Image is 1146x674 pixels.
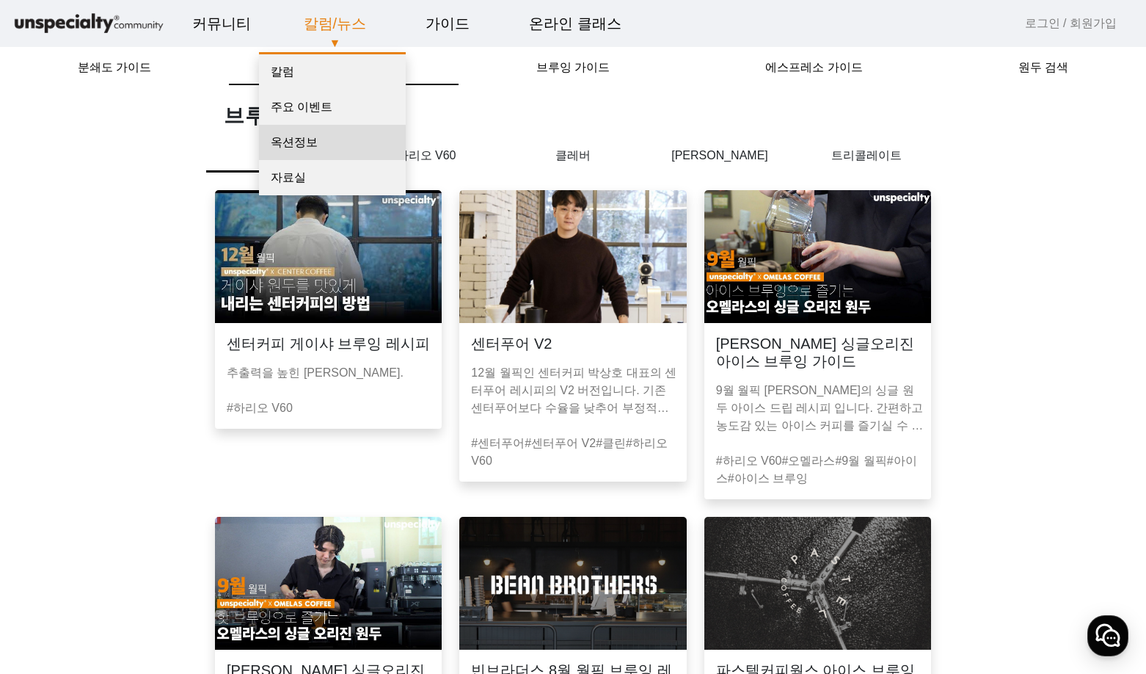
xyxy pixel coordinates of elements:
span: 설정 [227,488,244,499]
h3: 센터푸어 V2 [471,335,552,352]
a: #아이스 [716,454,917,485]
a: 주요 이벤트 [259,90,406,125]
a: #하리오 V60 [227,402,293,414]
h1: 브루잉 레시피 [224,103,940,129]
a: #오멜라스 [781,454,835,467]
p: 전체 [206,147,353,173]
a: 가이드 [414,4,481,43]
span: 대화 [134,488,152,500]
p: 12월 월픽인 센터커피 박상호 대표의 센터푸어 레시피의 V2 버전입니다. 기존 센터푸어보다 수율을 낮추어 부정적인 맛이 억제되었습니다. [471,364,680,417]
a: 센터푸어 V212월 월픽인 센터커피 박상호 대표의 센터푸어 레시피의 V2 버전입니다. 기존 센터푸어보다 수율을 낮추어 부정적인 맛이 억제되었습니다.#센터푸어#센터푸어 V2#클... [450,190,695,499]
p: [PERSON_NAME] [646,147,793,164]
a: #하리오 V60 [716,454,782,467]
img: logo [12,11,166,37]
span: 에스프레소 가이드 [765,62,862,73]
p: 클레버 [500,147,646,164]
p: 트리콜레이트 [793,147,940,164]
a: 홈 [4,465,97,502]
span: 브루잉 가이드 [536,62,610,73]
h3: [PERSON_NAME] 싱글오리진 아이스 브루잉 가이드 [716,335,919,370]
a: #클린 [596,437,626,449]
span: 분쇄도 가이드 [78,62,151,73]
a: 온라인 클래스 [517,4,633,43]
a: 칼럼 [259,54,406,90]
a: 센터커피 게이샤 브루잉 레시피추출력을 높힌 [PERSON_NAME].#하리오 V60 [206,190,450,499]
a: #아이스 브루잉 [728,472,808,485]
a: 옥션정보 [259,125,406,160]
a: #센터푸어 V2 [525,437,596,449]
a: 로그인 / 회원가입 [1025,15,1117,32]
span: 홈 [46,488,55,499]
a: [PERSON_NAME] 싱글오리진 아이스 브루잉 가이드9월 월픽 [PERSON_NAME]의 싱글 원두 아이스 드립 레시피 입니다. 간편하고 농도감 있는 아이스 커피를 즐기실... [696,190,940,499]
p: 9월 월픽 [PERSON_NAME]의 싱글 원두 아이스 드립 레시피 입니다. 간편하고 농도감 있는 아이스 커피를 즐기실 수 있습니다. [716,382,925,435]
p: ▼ [277,35,393,52]
p: 하리오 V60 [353,147,500,164]
a: 자료실 [259,160,406,195]
a: #하리오 V60 [471,437,668,467]
a: 설정 [189,465,282,502]
a: #9월 월픽 [835,454,886,467]
span: 원두 검색 [1018,62,1068,73]
a: #센터푸어 [471,437,525,449]
h3: 센터커피 게이샤 브루잉 레시피 [227,335,430,352]
a: 대화 [97,465,189,502]
a: 커뮤니티 [180,4,263,43]
p: 추출력을 높힌 [PERSON_NAME]. [227,364,436,382]
a: 칼럼/뉴스 [292,4,379,43]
